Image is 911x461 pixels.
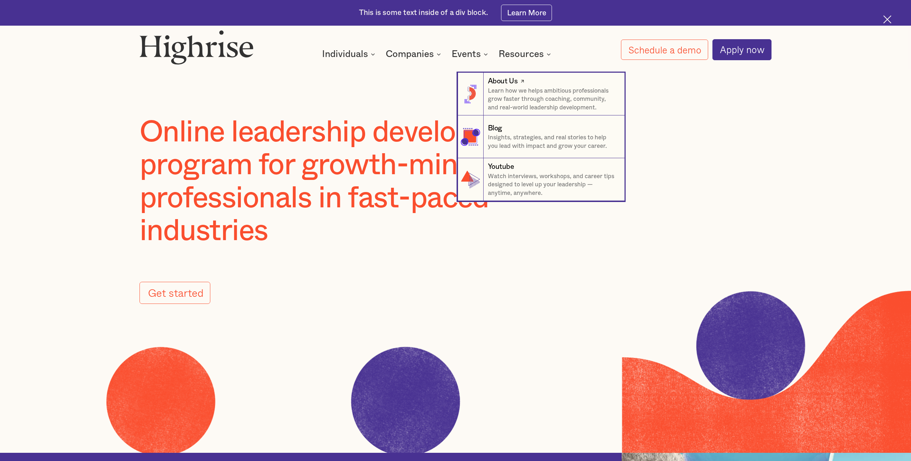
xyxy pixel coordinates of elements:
[386,50,434,58] div: Companies
[458,115,625,158] a: BlogInsights, strategies, and real stories to help you lead with impact and grow your career.
[458,73,625,115] a: About UsLearn how we helps ambitious professionals grow faster through coaching, community, and r...
[139,30,254,64] img: Highrise logo
[499,50,544,58] div: Resources
[458,158,625,201] a: YoutubeWatch interviews, workshops, and career tips designed to level up your leadership — anytim...
[488,76,518,87] div: About Us
[359,8,488,18] div: This is some text inside of a div block.
[322,50,377,58] div: Individuals
[452,50,490,58] div: Events
[386,50,443,58] div: Companies
[139,282,210,304] a: Get started
[452,50,481,58] div: Events
[488,123,502,134] div: Blog
[139,116,601,248] h1: Online leadership development program for growth-minded professionals in fast-paced industries
[488,162,514,172] div: Youtube
[621,40,708,60] a: Schedule a demo
[501,5,552,21] a: Learn More
[242,56,669,201] nav: Resources
[499,50,553,58] div: Resources
[883,15,891,24] img: Cross icon
[322,50,368,58] div: Individuals
[488,87,616,112] p: Learn how we helps ambitious professionals grow faster through coaching, community, and real-worl...
[488,172,616,197] p: Watch interviews, workshops, and career tips designed to level up your leadership — anytime, anyw...
[488,133,616,150] p: Insights, strategies, and real stories to help you lead with impact and grow your career.
[712,39,772,60] a: Apply now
